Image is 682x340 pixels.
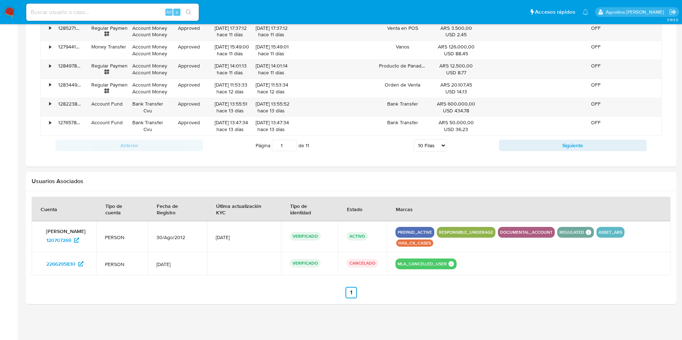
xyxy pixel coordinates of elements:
[32,178,670,185] h2: Usuarios Asociados
[606,9,667,15] p: agostina.faruolo@mercadolibre.com
[667,17,678,23] span: 3.163.0
[535,8,575,16] span: Accesos rápidos
[181,7,196,17] button: search-icon
[166,9,172,15] span: Alt
[176,9,178,15] span: s
[669,8,677,16] a: Salir
[26,8,199,17] input: Buscar usuario o caso...
[582,9,589,15] a: Notificaciones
